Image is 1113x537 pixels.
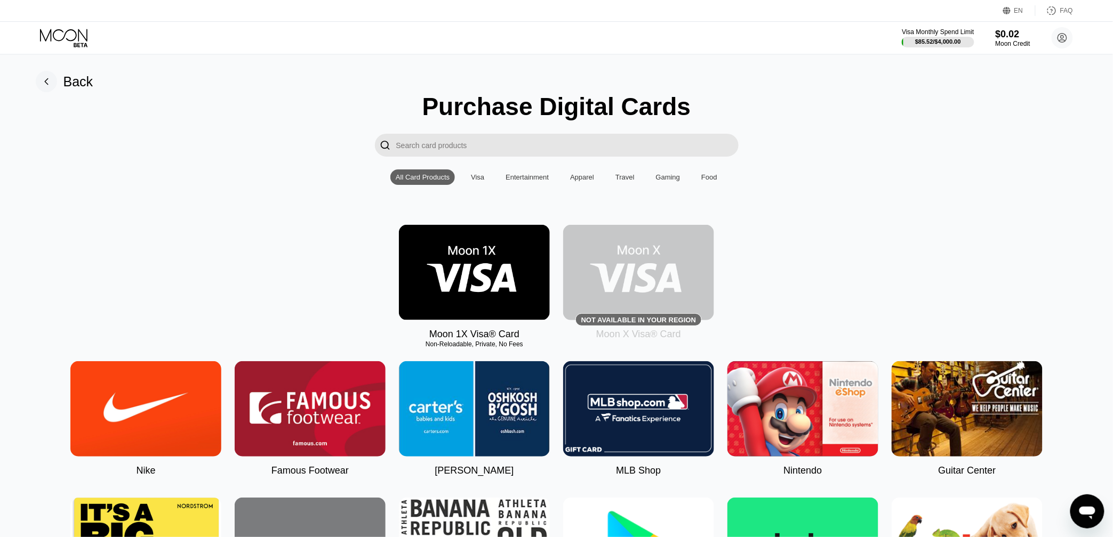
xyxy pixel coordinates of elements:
div: Moon 1X Visa® Card [429,329,519,340]
div: Visa Monthly Spend Limit [902,28,974,36]
div: Apparel [570,173,594,181]
div: $85.52 / $4,000.00 [915,38,961,45]
div: Entertainment [506,173,549,181]
iframe: Button to launch messaging window [1070,494,1104,528]
div: Travel [615,173,635,181]
div: EN [1014,7,1023,14]
div: Back [63,74,93,89]
div: All Card Products [396,173,450,181]
div: Nike [136,465,155,476]
div: Not available in your region [581,316,696,324]
div: Moon X Visa® Card [596,329,681,340]
div:  [380,139,391,151]
div: Nintendo [783,465,822,476]
div: Famous Footwear [271,465,349,476]
div: MLB Shop [616,465,661,476]
div: [PERSON_NAME] [435,465,514,476]
div: Non-Reloadable, Private, No Fees [399,340,550,348]
div: FAQ [1036,5,1073,16]
div: Moon Credit [996,40,1030,47]
div: EN [1003,5,1036,16]
div: Food [696,169,723,185]
div: All Card Products [390,169,455,185]
div: $0.02 [996,29,1030,40]
div: Guitar Center [938,465,996,476]
div: Visa [471,173,484,181]
div:  [375,134,396,157]
div: Purchase Digital Cards [422,92,691,121]
div: $0.02Moon Credit [996,29,1030,47]
div: Travel [610,169,640,185]
div: FAQ [1060,7,1073,14]
div: Gaming [656,173,680,181]
div: Food [701,173,717,181]
div: Entertainment [500,169,554,185]
div: Not available in your region [563,225,714,320]
input: Search card products [396,134,739,157]
div: Back [36,71,93,92]
div: Apparel [565,169,599,185]
div: Visa Monthly Spend Limit$85.52/$4,000.00 [902,28,974,47]
div: Gaming [651,169,686,185]
div: Visa [466,169,490,185]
